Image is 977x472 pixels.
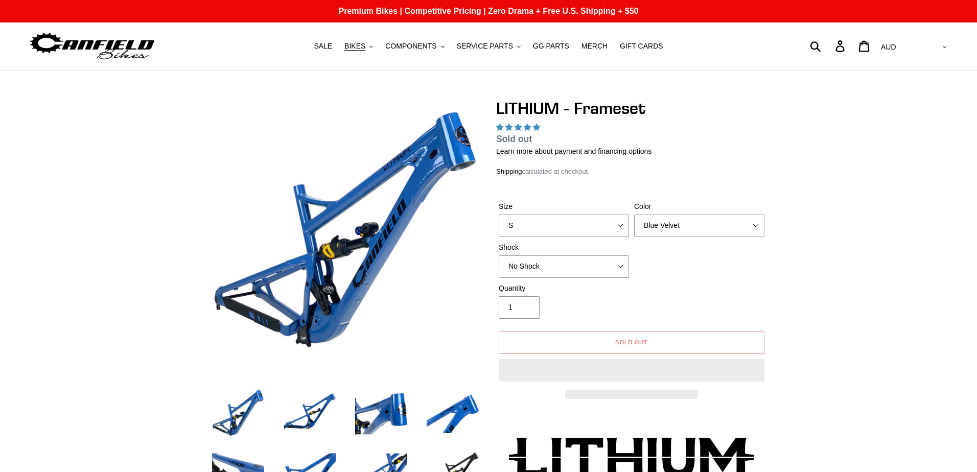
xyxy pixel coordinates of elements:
[499,283,629,294] label: Quantity
[380,39,449,53] button: COMPONENTS
[528,39,574,53] a: GG PARTS
[576,39,613,53] a: MERCH
[816,35,842,57] input: Search
[499,242,629,253] label: Shock
[615,39,668,53] a: GIFT CARDS
[28,30,156,62] img: Canfield Bikes
[425,386,481,442] img: Load image into Gallery viewer, LITHIUM - Frameset
[212,101,479,367] img: LITHIUM - Frameset
[496,147,652,155] a: Learn more about payment and financing options
[496,167,767,177] div: calculated at checkout.
[282,386,338,442] img: Load image into Gallery viewer, LITHIUM - Frameset
[496,168,522,176] a: Shipping
[634,201,764,212] label: Color
[581,42,608,51] span: MERCH
[499,332,764,354] button: Sold out
[456,42,513,51] span: SERVICE PARTS
[451,39,525,53] button: SERVICE PARTS
[620,42,663,51] span: GIFT CARDS
[353,386,409,442] img: Load image into Gallery viewer, LITHIUM - Frameset
[496,123,542,131] span: 5.00 stars
[210,386,266,442] img: Load image into Gallery viewer, LITHIUM - Frameset
[533,42,569,51] span: GG PARTS
[309,39,337,53] a: SALE
[499,201,629,212] label: Size
[615,338,648,346] span: Sold out
[385,42,436,51] span: COMPONENTS
[496,134,532,144] span: Sold out
[339,39,378,53] button: BIKES
[314,42,332,51] span: SALE
[496,99,767,118] h1: LITHIUM - Frameset
[344,42,365,51] span: BIKES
